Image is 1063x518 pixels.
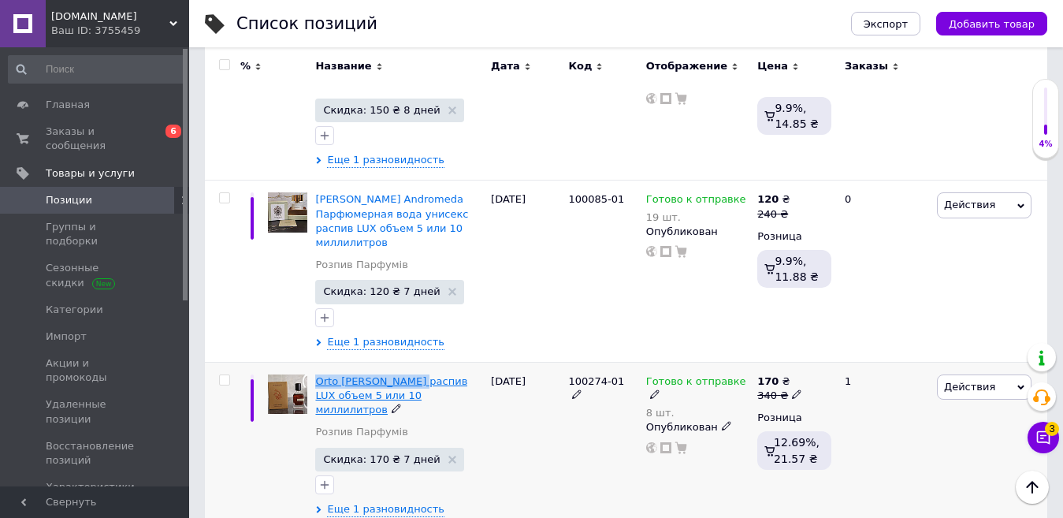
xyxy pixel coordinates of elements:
span: Код [568,59,592,73]
span: 6 [165,125,181,138]
span: Готово к отправке [646,375,746,392]
div: 340 ₴ [757,389,802,403]
span: Скидка: 170 ₴ 7 дней [323,454,440,464]
span: Скидка: 120 ₴ 7 дней [323,286,440,296]
span: Еще 1 разновидность [327,335,444,350]
div: 0 [835,181,933,362]
a: Розпив Парфумів [315,258,407,272]
span: % [240,59,251,73]
div: Список позиций [236,16,377,32]
div: ₴ [757,192,790,207]
div: Розница [757,411,831,425]
input: Поиск [8,55,186,84]
div: [DATE] [487,181,564,362]
span: 3 [1045,422,1059,436]
span: Группы и подборки [46,220,146,248]
a: Orto [PERSON_NAME] распив LUX объем 5 или 10 миллилитров [315,375,467,416]
span: Акции и промокоды [46,356,146,385]
span: Дата [491,59,520,73]
span: Название [315,59,371,73]
button: Наверх [1016,471,1049,504]
div: Розница [757,229,831,244]
span: 100085-01 [568,193,624,205]
span: Восстановление позиций [46,439,146,468]
span: Отображение [646,59,727,73]
span: Заказы и сообщения [46,125,146,153]
div: 8 шт. [646,407,750,419]
img: Tiziana Terenzi Andromeda Парфюмерная вода унисекс распив LUX объем 5 или 10 миллилитров [268,192,307,232]
a: Розпив Парфумів [315,425,407,439]
b: 120 [757,193,779,205]
div: 4% [1033,139,1058,150]
div: Ваш ID: 3755459 [51,24,189,38]
span: Еще 1 разновидность [327,502,444,517]
span: Скидка: 150 ₴ 8 дней [323,105,440,115]
a: [PERSON_NAME] Andromeda Парфюмерная вода унисекс распив LUX объем 5 или 10 миллилитров [315,193,468,248]
button: Экспорт [851,12,920,35]
span: Категории [46,303,103,317]
span: Позиции [46,193,92,207]
div: 0 [835,28,933,181]
span: Сезонные скидки [46,261,146,289]
span: Действия [944,199,995,211]
b: 170 [757,375,779,387]
span: Цена [757,59,788,73]
span: 9.9%, 14.85 ₴ [775,102,818,130]
button: Добавить товар [936,12,1047,35]
span: 100274-01 [568,375,624,387]
span: Экспорт [864,18,908,30]
span: 9.9%, 11.88 ₴ [775,255,818,283]
span: Готово к отправке [646,193,746,210]
button: Чат с покупателем3 [1028,422,1059,453]
span: Еще 1 разновидность [327,153,444,168]
div: Опубликован [646,420,750,434]
span: Импорт [46,330,87,344]
div: ₴ [757,375,802,389]
span: Добавить товар [949,18,1035,30]
span: Характеристики [46,480,135,494]
span: Заказы [845,59,888,73]
span: MODNO.UNO [51,9,169,24]
span: Главная [46,98,90,112]
span: Удаленные позиции [46,397,146,426]
div: 19 шт. [646,211,746,223]
span: Действия [944,381,995,393]
div: 240 ₴ [757,207,790,222]
span: Товары и услуги [46,166,135,181]
img: Orto Parisi Terroni распив LUX объем 5 или 10 миллилитров [268,375,307,414]
div: [DATE] [487,28,564,181]
span: 12.69%, 21.57 ₴ [774,436,820,464]
div: Опубликован [646,225,750,239]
